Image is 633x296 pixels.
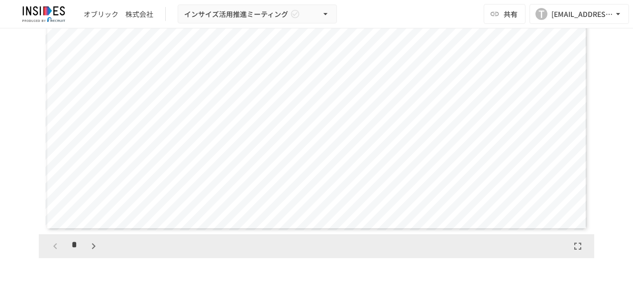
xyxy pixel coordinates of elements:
span: インサイズ活用推進ミーティング [184,8,288,20]
button: 共有 [484,4,526,24]
div: [EMAIL_ADDRESS][DOMAIN_NAME] [551,8,613,20]
div: T [535,8,547,20]
button: T[EMAIL_ADDRESS][DOMAIN_NAME] [529,4,629,24]
button: インサイズ活用推進ミーティング [178,4,337,24]
img: JmGSPSkPjKwBq77AtHmwC7bJguQHJlCRQfAXtnx4WuV [12,6,76,22]
div: オブリック 株式会社 [84,9,153,19]
span: 共有 [504,8,518,19]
